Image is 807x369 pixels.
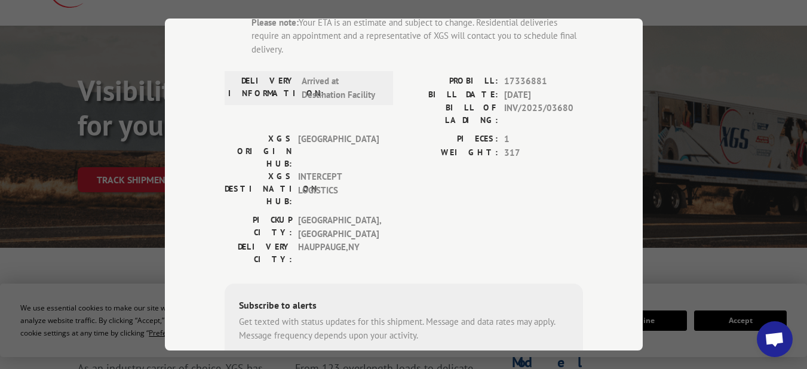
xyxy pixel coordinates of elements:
label: PICKUP CITY: [225,214,292,241]
span: [GEOGRAPHIC_DATA] , [GEOGRAPHIC_DATA] [298,214,379,241]
span: INTERCEPT LOGISTICS [298,170,379,208]
span: HAUPPAUGE , NY [298,241,379,266]
label: BILL DATE: [404,88,498,102]
div: Your ETA is an estimate and subject to change. Residential deliveries require an appointment and ... [251,16,583,56]
strong: Please note: [251,16,299,27]
label: XGS ORIGIN HUB: [225,133,292,170]
span: INV/2025/03680 [504,102,583,127]
span: Arrived at Destination Facility [302,75,382,102]
span: 1 [504,133,583,146]
a: Open chat [757,321,793,357]
label: PIECES: [404,133,498,146]
div: Subscribe to alerts [239,298,569,315]
label: BILL OF LADING: [404,102,498,127]
label: PROBILL: [404,75,498,88]
label: DELIVERY CITY: [225,241,292,266]
label: WEIGHT: [404,146,498,159]
span: 17336881 [504,75,583,88]
label: DELIVERY INFORMATION: [228,75,296,102]
span: [DATE] [504,88,583,102]
span: 317 [504,146,583,159]
div: Get texted with status updates for this shipment. Message and data rates may apply. Message frequ... [239,315,569,342]
span: [GEOGRAPHIC_DATA] [298,133,379,170]
label: XGS DESTINATION HUB: [225,170,292,208]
